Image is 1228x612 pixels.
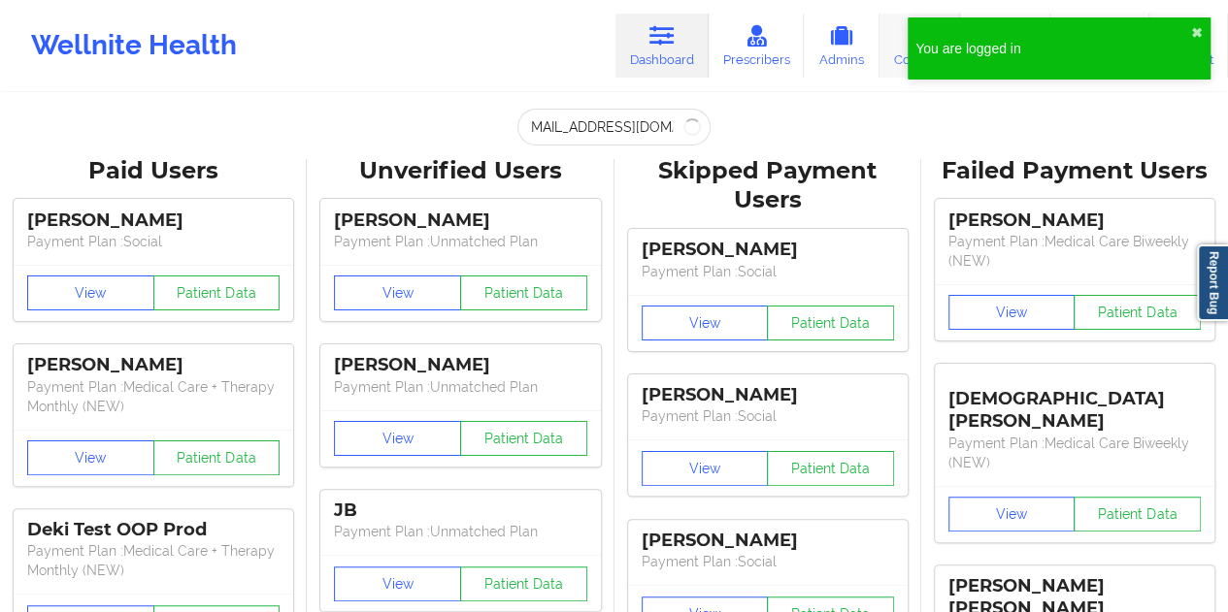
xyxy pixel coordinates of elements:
div: [DEMOGRAPHIC_DATA][PERSON_NAME] [948,373,1201,433]
div: Skipped Payment Users [628,156,908,216]
p: Payment Plan : Unmatched Plan [334,522,586,541]
button: View [642,306,769,340]
button: View [27,440,154,475]
button: Patient Data [460,421,587,456]
button: Patient Data [767,306,894,340]
div: Failed Payment Users [935,156,1214,186]
button: close [1191,25,1203,41]
p: Payment Plan : Social [642,406,894,426]
p: Payment Plan : Social [642,262,894,281]
div: JB [334,499,586,522]
p: Payment Plan : Medical Care Biweekly (NEW) [948,434,1201,472]
a: Admins [804,14,880,78]
button: View [642,451,769,486]
div: Paid Users [14,156,293,186]
div: [PERSON_NAME] [334,209,586,232]
div: [PERSON_NAME] [948,209,1201,232]
button: Patient Data [767,451,894,486]
a: Coaches [880,14,960,78]
div: You are logged in [915,39,1191,58]
div: [PERSON_NAME] [642,384,894,406]
p: Payment Plan : Social [27,232,280,251]
a: Dashboard [615,14,709,78]
button: View [948,295,1076,330]
button: View [334,421,461,456]
p: Payment Plan : Unmatched Plan [334,377,586,397]
a: Report Bug [1197,244,1228,321]
button: Patient Data [1074,295,1201,330]
button: Patient Data [153,440,281,475]
button: Patient Data [153,275,281,310]
p: Payment Plan : Social [642,552,894,571]
button: Patient Data [460,566,587,601]
div: [PERSON_NAME] [27,209,280,232]
button: View [334,566,461,601]
div: [PERSON_NAME] [27,354,280,376]
div: Unverified Users [320,156,600,186]
div: [PERSON_NAME] [642,239,894,261]
p: Payment Plan : Medical Care + Therapy Monthly (NEW) [27,377,280,416]
button: Patient Data [1074,497,1201,531]
button: Patient Data [460,275,587,310]
a: Prescribers [709,14,805,78]
div: Deki Test OOP Prod [27,519,280,541]
button: View [334,275,461,310]
button: View [948,497,1076,531]
button: View [27,275,154,310]
p: Payment Plan : Unmatched Plan [334,232,586,251]
p: Payment Plan : Medical Care Biweekly (NEW) [948,232,1201,271]
p: Payment Plan : Medical Care + Therapy Monthly (NEW) [27,541,280,580]
div: [PERSON_NAME] [334,354,586,376]
div: [PERSON_NAME] [642,530,894,552]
